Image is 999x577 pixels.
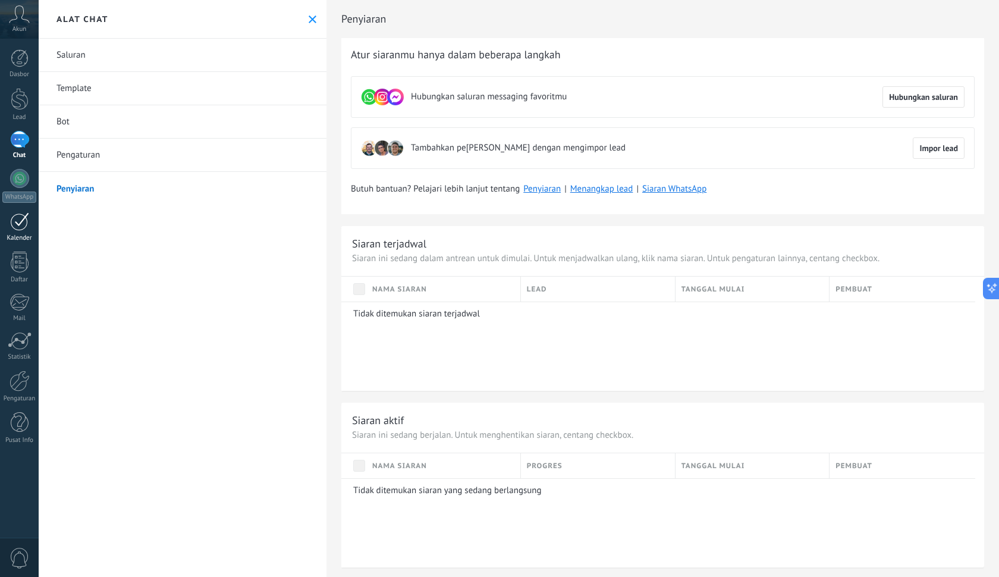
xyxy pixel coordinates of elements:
div: Siaran aktif [352,413,404,427]
img: leadIcon [361,140,378,156]
span: Tambahkan pe[PERSON_NAME] dengan mengimpor lead [411,142,626,154]
span: Hubungkan saluran [889,93,958,101]
a: Penyiaran [39,172,326,205]
div: Statistik [2,353,37,361]
a: Pengaturan [39,139,326,172]
button: Hubungkan saluran [882,86,965,108]
p: Tidak ditemukan siaran yang sedang berlangsung [353,485,967,496]
span: Impor lead [919,144,958,152]
button: Impor lead [913,137,965,159]
span: Pembuat [835,460,872,472]
div: WhatsApp [2,192,36,203]
div: | | [351,183,975,195]
div: Mail [2,315,37,322]
span: Tanggal mulai [681,460,745,472]
div: Kalender [2,234,37,242]
div: Pusat Info [2,437,37,444]
a: Siaran WhatsApp [642,183,706,195]
a: Penyiaran [523,183,561,195]
h2: Alat chat [56,14,108,24]
span: Pembuat [835,284,872,295]
img: leadIcon [387,140,404,156]
div: Pengaturan [2,395,37,403]
span: Atur siaranmu hanya dalam beberapa langkah [351,48,561,62]
a: Saluran [39,39,326,72]
h2: Penyiaran [341,7,984,31]
span: Akun [12,26,27,33]
span: Lead [527,284,547,295]
div: Dasbor [2,71,37,79]
span: Progres [527,460,563,472]
img: leadIcon [374,140,391,156]
div: Siaran terjadwal [352,237,426,250]
div: Chat [2,152,37,159]
p: Siaran ini sedang dalam antrean untuk dimulai. Untuk menjadwalkan ulang, klik nama siaran. Untuk ... [352,253,973,264]
div: Daftar [2,276,37,284]
p: Tidak ditemukan siaran terjadwal [353,308,967,319]
span: Butuh bantuan? Pelajari lebih lanjut tentang [351,183,520,195]
span: Tanggal mulai [681,284,745,295]
div: Lead [2,114,37,121]
a: Bot [39,105,326,139]
span: Nama siaran [372,284,427,295]
span: Hubungkan saluran messaging favoritmu [411,91,567,103]
p: Siaran ini sedang berjalan. Untuk menghentikan siaran, centang checkbox. [352,429,973,441]
a: Menangkap lead [570,183,633,195]
span: Nama siaran [372,460,427,472]
a: Template [39,72,326,105]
